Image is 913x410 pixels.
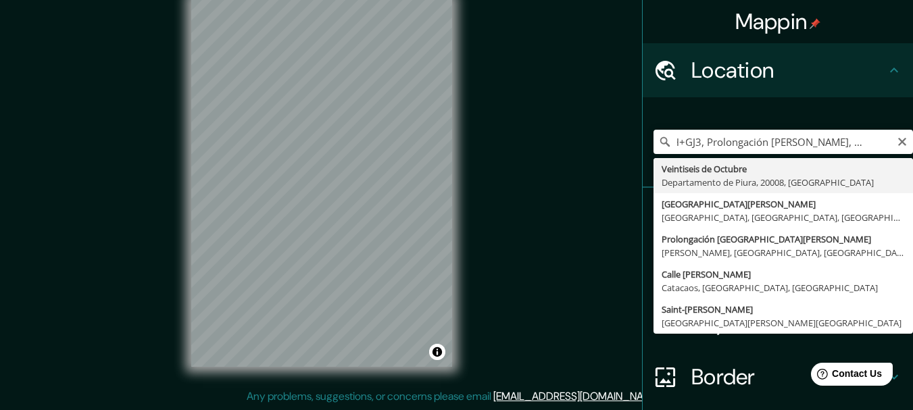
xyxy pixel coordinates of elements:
[662,316,905,330] div: [GEOGRAPHIC_DATA][PERSON_NAME][GEOGRAPHIC_DATA]
[691,309,886,336] h4: Layout
[662,303,905,316] div: Saint-[PERSON_NAME]
[247,388,662,405] p: Any problems, suggestions, or concerns please email .
[662,246,905,259] div: [PERSON_NAME], [GEOGRAPHIC_DATA], [GEOGRAPHIC_DATA]
[897,134,908,147] button: Clear
[662,211,905,224] div: [GEOGRAPHIC_DATA], [GEOGRAPHIC_DATA], [GEOGRAPHIC_DATA]
[793,357,898,395] iframe: Help widget launcher
[662,162,905,176] div: Veintiseis de Octubre
[643,242,913,296] div: Style
[429,344,445,360] button: Toggle attribution
[691,363,886,390] h4: Border
[662,281,905,294] div: Catacaos, [GEOGRAPHIC_DATA], [GEOGRAPHIC_DATA]
[662,197,905,211] div: [GEOGRAPHIC_DATA][PERSON_NAME]
[662,267,905,281] div: Calle [PERSON_NAME]
[662,232,905,246] div: Prolongación [GEOGRAPHIC_DATA][PERSON_NAME]
[810,18,820,29] img: pin-icon.png
[493,389,660,403] a: [EMAIL_ADDRESS][DOMAIN_NAME]
[662,176,905,189] div: Departamento de Piura, 20008, [GEOGRAPHIC_DATA]
[735,8,821,35] h4: Mappin
[653,130,913,154] input: Pick your city or area
[691,57,886,84] h4: Location
[643,188,913,242] div: Pins
[643,43,913,97] div: Location
[643,350,913,404] div: Border
[643,296,913,350] div: Layout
